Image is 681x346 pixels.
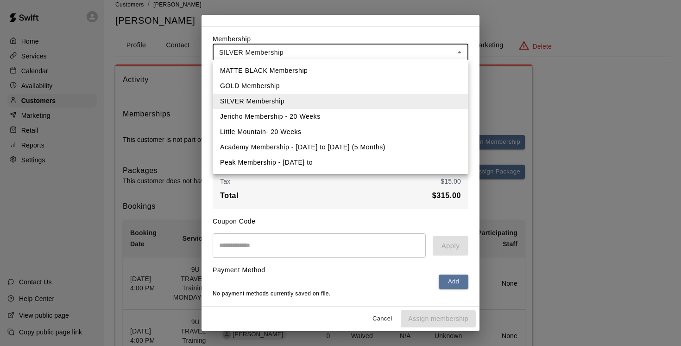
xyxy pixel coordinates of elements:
li: Little Mountain- 20 Weeks [213,124,468,140]
li: Peak Membership - [DATE] to [213,155,468,170]
li: GOLD Membership [213,78,468,94]
li: Jericho Membership - 20 Weeks [213,109,468,124]
li: SILVER Membership [213,94,468,109]
li: MATTE BLACK Membership [213,63,468,78]
li: Academy Membership - [DATE] to [DATE] (5 Months) [213,140,468,155]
